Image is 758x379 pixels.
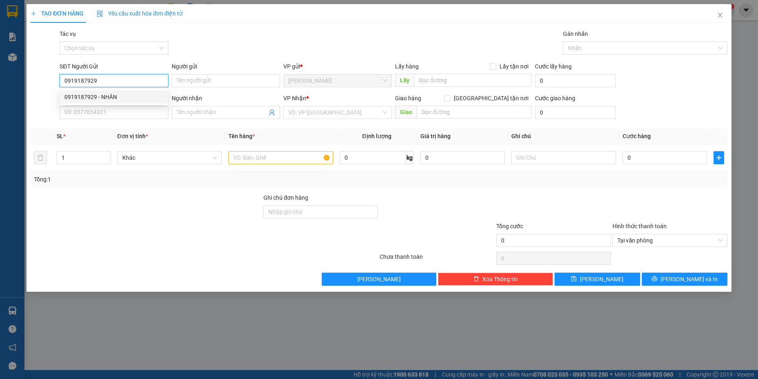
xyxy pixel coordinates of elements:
[563,31,588,37] label: Gán nhãn
[60,62,168,71] div: SĐT Người Gửi
[511,151,616,164] input: Ghi Chú
[535,95,575,101] label: Cước giao hàng
[97,10,183,17] span: Yêu cầu xuất hóa đơn điện tử
[172,94,280,103] div: Người nhận
[420,151,505,164] input: 0
[535,74,616,87] input: Cước lấy hàng
[535,63,572,70] label: Cước lấy hàng
[395,95,421,101] span: Giao hàng
[34,175,293,184] div: Tổng: 1
[612,223,667,229] label: Hình thức thanh toán
[395,106,417,119] span: Giao
[57,133,63,139] span: SL
[263,205,378,218] input: Ghi chú đơn hàng
[60,90,168,104] div: 0919187929 - NHÂN
[714,151,724,164] button: plus
[555,273,640,286] button: save[PERSON_NAME]
[406,151,414,164] span: kg
[97,11,103,17] img: icon
[31,10,84,17] span: TẠO ĐƠN HÀNG
[263,194,308,201] label: Ghi chú đơn hàng
[362,133,391,139] span: Định lượng
[571,276,577,282] span: save
[714,154,724,161] span: plus
[322,273,436,286] button: [PERSON_NAME]
[228,151,333,164] input: VD: Bàn, Ghế
[60,31,76,37] label: Tác vụ
[172,62,280,71] div: Người gửi
[395,74,414,87] span: Lấy
[535,106,616,119] input: Cước giao hàng
[395,63,419,70] span: Lấy hàng
[709,4,731,27] button: Close
[438,273,552,286] button: deleteXóa Thông tin
[34,151,47,164] button: delete
[473,276,479,282] span: delete
[617,234,722,247] span: Tại văn phòng
[580,275,623,284] span: [PERSON_NAME]
[623,133,651,139] span: Cước hàng
[31,11,36,16] span: plus
[283,95,306,101] span: VP Nhận
[269,109,275,116] span: user-add
[379,252,495,267] div: Chưa thanh toán
[661,275,718,284] span: [PERSON_NAME] và In
[228,133,255,139] span: Tên hàng
[717,12,723,18] span: close
[508,128,619,144] th: Ghi chú
[417,106,532,119] input: Dọc đường
[64,93,163,101] div: 0919187929 - NHÂN
[496,62,532,71] span: Lấy tận nơi
[496,223,523,229] span: Tổng cước
[642,273,727,286] button: printer[PERSON_NAME] và In
[652,276,657,282] span: printer
[288,75,387,87] span: Hòa Thành
[357,275,401,284] span: [PERSON_NAME]
[122,152,217,164] span: Khác
[283,62,392,71] div: VP gửi
[117,133,148,139] span: Đơn vị tính
[482,275,518,284] span: Xóa Thông tin
[414,74,532,87] input: Dọc đường
[451,94,532,103] span: [GEOGRAPHIC_DATA] tận nơi
[420,133,451,139] span: Giá trị hàng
